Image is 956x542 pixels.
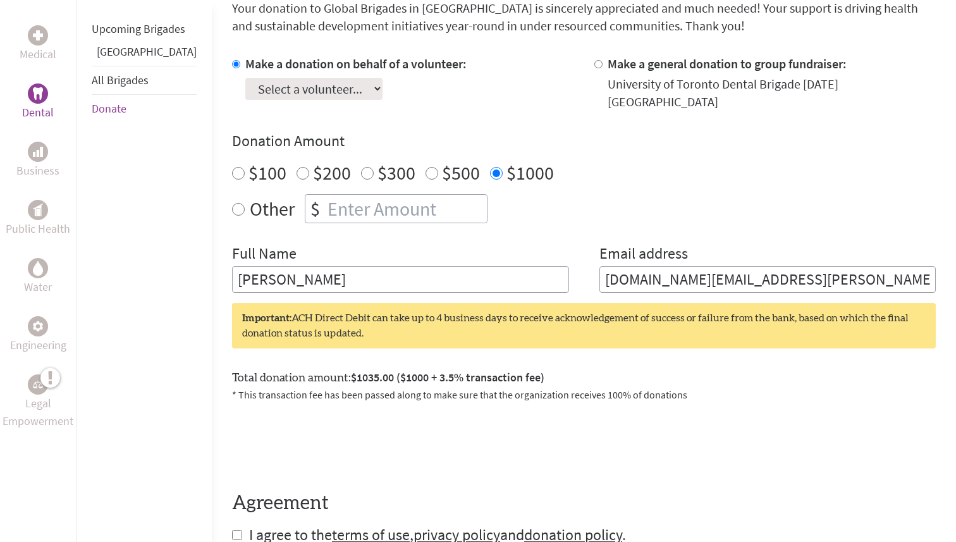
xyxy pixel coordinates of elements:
[28,142,48,162] div: Business
[92,15,197,43] li: Upcoming Brigades
[608,75,936,111] div: University of Toronto Dental Brigade [DATE] [GEOGRAPHIC_DATA]
[10,316,66,354] a: EngineeringEngineering
[6,200,70,238] a: Public HealthPublic Health
[22,83,54,121] a: DentalDental
[33,321,43,331] img: Engineering
[20,46,56,63] p: Medical
[442,161,480,185] label: $500
[248,161,286,185] label: $100
[28,83,48,104] div: Dental
[33,204,43,216] img: Public Health
[232,417,424,467] iframe: reCAPTCHA
[250,194,295,223] label: Other
[3,395,73,430] p: Legal Empowerment
[24,258,52,296] a: WaterWater
[232,243,297,266] label: Full Name
[28,200,48,220] div: Public Health
[33,87,43,99] img: Dental
[232,303,936,348] div: ACH Direct Debit can take up to 4 business days to receive acknowledgement of success or failure ...
[313,161,351,185] label: $200
[10,336,66,354] p: Engineering
[33,30,43,40] img: Medical
[92,73,149,87] a: All Brigades
[92,66,197,95] li: All Brigades
[92,22,185,36] a: Upcoming Brigades
[242,313,291,323] strong: Important:
[28,25,48,46] div: Medical
[20,25,56,63] a: MedicalMedical
[92,95,197,123] li: Donate
[33,381,43,388] img: Legal Empowerment
[28,316,48,336] div: Engineering
[599,243,688,266] label: Email address
[232,266,569,293] input: Enter Full Name
[28,258,48,278] div: Water
[232,131,936,151] h4: Donation Amount
[3,374,73,430] a: Legal EmpowermentLegal Empowerment
[608,56,847,71] label: Make a general donation to group fundraiser:
[305,195,325,223] div: $
[232,492,936,515] h4: Agreement
[92,101,126,116] a: Donate
[351,370,544,385] span: $1035.00 ($1000 + 3.5% transaction fee)
[24,278,52,296] p: Water
[232,369,544,387] label: Total donation amount:
[377,161,415,185] label: $300
[92,43,197,66] li: Panama
[245,56,467,71] label: Make a donation on behalf of a volunteer:
[97,44,197,59] a: [GEOGRAPHIC_DATA]
[506,161,554,185] label: $1000
[325,195,487,223] input: Enter Amount
[28,374,48,395] div: Legal Empowerment
[16,162,59,180] p: Business
[232,387,936,402] p: * This transaction fee has been passed along to make sure that the organization receives 100% of ...
[6,220,70,238] p: Public Health
[22,104,54,121] p: Dental
[16,142,59,180] a: BusinessBusiness
[33,147,43,157] img: Business
[599,266,936,293] input: Your Email
[33,261,43,275] img: Water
